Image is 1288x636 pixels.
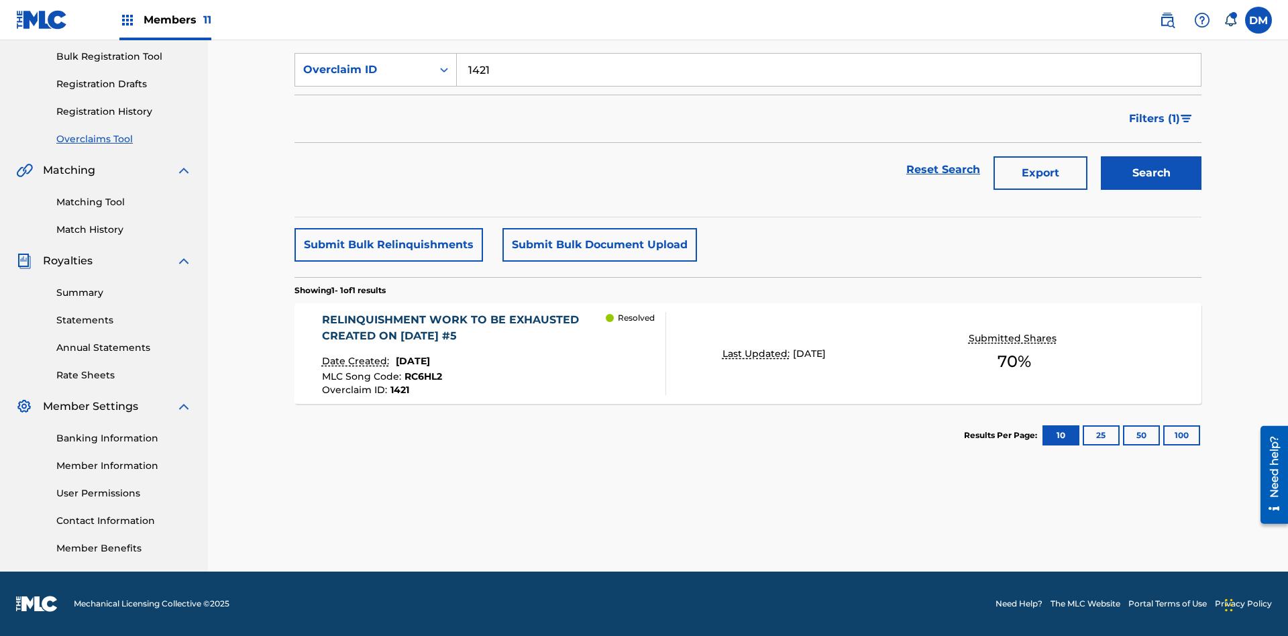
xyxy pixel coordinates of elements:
button: Submit Bulk Document Upload [502,228,697,262]
p: Submitted Shares [969,331,1060,346]
a: Statements [56,313,192,327]
img: search [1159,12,1175,28]
button: Export [994,156,1087,190]
span: Member Settings [43,399,138,415]
a: Registration Drafts [56,77,192,91]
img: logo [16,596,58,612]
div: User Menu [1245,7,1272,34]
button: 25 [1083,425,1120,445]
a: Summary [56,286,192,300]
img: Top Rightsholders [119,12,136,28]
iframe: Resource Center [1250,421,1288,531]
a: The MLC Website [1051,598,1120,610]
span: Royalties [43,253,93,269]
a: Overclaims Tool [56,132,192,146]
div: Drag [1225,585,1233,625]
img: filter [1181,115,1192,123]
a: Member Benefits [56,541,192,555]
img: Royalties [16,253,32,269]
span: 1421 [390,384,409,396]
span: Members [144,12,211,28]
span: [DATE] [793,348,826,360]
a: Banking Information [56,431,192,445]
a: Public Search [1154,7,1181,34]
button: Search [1101,156,1201,190]
div: RELINQUISHMENT WORK TO BE EXHAUSTED CREATED ON [DATE] #5 [322,312,606,344]
img: expand [176,162,192,178]
span: Mechanical Licensing Collective © 2025 [74,598,229,610]
a: Privacy Policy [1215,598,1272,610]
p: Results Per Page: [964,429,1040,441]
span: Matching [43,162,95,178]
form: Search Form [294,53,1201,197]
img: Matching [16,162,33,178]
a: Match History [56,223,192,237]
p: Date Created: [322,354,392,368]
a: Contact Information [56,514,192,528]
span: MLC Song Code : [322,370,405,382]
span: Overclaim ID : [322,384,390,396]
a: Reset Search [900,155,987,184]
a: Portal Terms of Use [1128,598,1207,610]
button: Submit Bulk Relinquishments [294,228,483,262]
span: Filters ( 1 ) [1129,111,1180,127]
a: Registration History [56,105,192,119]
div: Notifications [1224,13,1237,27]
img: help [1194,12,1210,28]
a: RELINQUISHMENT WORK TO BE EXHAUSTED CREATED ON [DATE] #5Date Created:[DATE]MLC Song Code:RC6HL2Ov... [294,303,1201,404]
button: 50 [1123,425,1160,445]
img: expand [176,253,192,269]
span: RC6HL2 [405,370,442,382]
a: Rate Sheets [56,368,192,382]
span: [DATE] [396,355,430,367]
a: Bulk Registration Tool [56,50,192,64]
p: Resolved [618,312,655,324]
button: Filters (1) [1121,102,1201,136]
p: Showing 1 - 1 of 1 results [294,284,386,297]
p: Last Updated: [722,347,793,361]
a: Need Help? [996,598,1042,610]
span: 70 % [998,350,1031,374]
a: Annual Statements [56,341,192,355]
img: Member Settings [16,399,32,415]
a: Member Information [56,459,192,473]
div: Overclaim ID [303,62,424,78]
iframe: Chat Widget [1221,572,1288,636]
span: 11 [203,13,211,26]
img: MLC Logo [16,10,68,30]
div: Help [1189,7,1216,34]
img: expand [176,399,192,415]
button: 10 [1042,425,1079,445]
a: User Permissions [56,486,192,500]
button: 100 [1163,425,1200,445]
a: Matching Tool [56,195,192,209]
